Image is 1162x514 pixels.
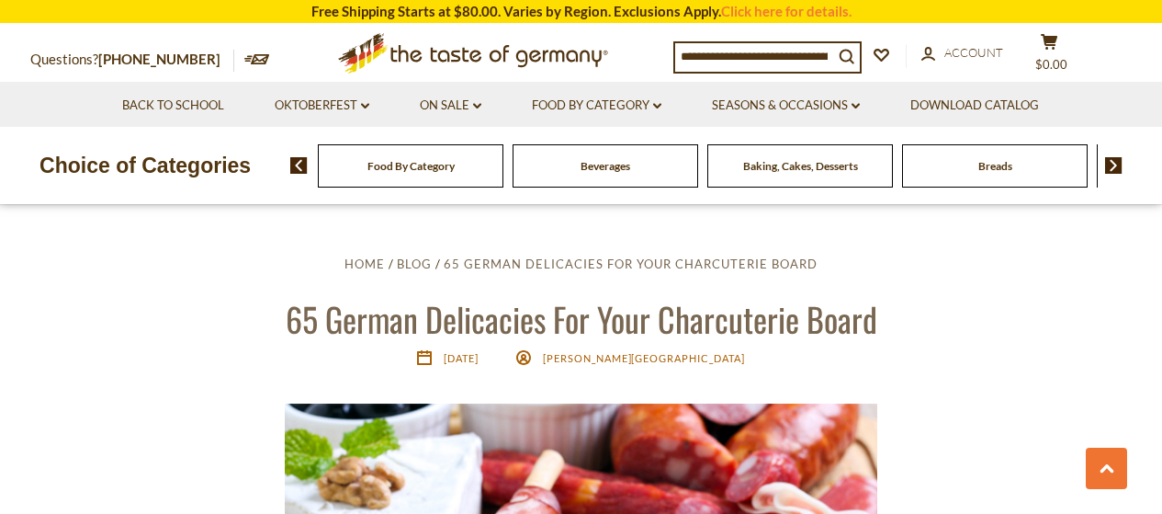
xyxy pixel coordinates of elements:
a: Breads [978,159,1012,173]
span: Account [944,45,1003,60]
p: Questions? [30,48,234,72]
a: Food By Category [532,96,661,116]
a: Back to School [122,96,224,116]
a: Baking, Cakes, Desserts [743,159,858,173]
time: [DATE] [444,352,479,364]
button: $0.00 [1022,33,1077,79]
img: next arrow [1105,157,1123,174]
a: Seasons & Occasions [712,96,860,116]
img: previous arrow [290,157,308,174]
span: $0.00 [1035,57,1067,72]
a: Home [344,257,385,271]
a: Oktoberfest [275,96,369,116]
a: Download Catalog [910,96,1039,116]
span: [PERSON_NAME][GEOGRAPHIC_DATA] [543,352,746,364]
a: Account [921,43,1003,63]
a: Blog [397,257,432,271]
a: Beverages [581,159,630,173]
a: [PHONE_NUMBER] [98,51,220,67]
a: Food By Category [367,159,455,173]
a: On Sale [420,96,481,116]
a: Click here for details. [721,3,852,19]
h1: 65 German Delicacies For Your Charcuterie Board [57,298,1105,339]
a: 65 German Delicacies For Your Charcuterie Board [444,257,818,271]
